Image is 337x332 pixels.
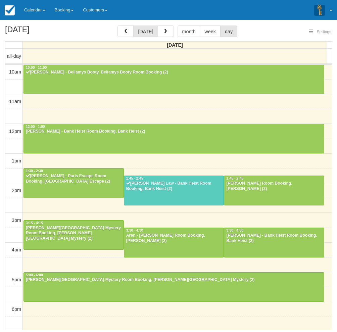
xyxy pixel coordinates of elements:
[26,273,43,277] span: 5:00 - 6:00
[126,229,143,232] span: 3:30 - 4:30
[12,306,21,312] span: 6pm
[126,181,222,192] div: [PERSON_NAME] Law - Bank Heist Room Booking, Bank Heist (2)
[126,233,222,244] div: Aren - [PERSON_NAME] Room Booking, [PERSON_NAME] (2)
[12,218,21,223] span: 3pm
[12,277,21,282] span: 5pm
[224,228,324,257] a: 3:30 - 4:30[PERSON_NAME] - Bank Heist Room Booking, Bank Heist (2)
[26,70,322,75] div: [PERSON_NAME] - Bellamys Booty, Bellamys Booty Room Booking (2)
[12,247,21,252] span: 4pm
[26,129,322,134] div: [PERSON_NAME] - Bank Heist Room Booking, Bank Heist (2)
[133,26,158,37] button: [DATE]
[23,168,124,198] a: 1:30 - 2:30[PERSON_NAME] - Paris Escape Room Booking, [GEOGRAPHIC_DATA] Escape (2)
[124,228,224,257] a: 3:30 - 4:30Aren - [PERSON_NAME] Room Booking, [PERSON_NAME] (2)
[317,30,331,34] span: Settings
[9,129,21,134] span: 12pm
[26,174,122,184] div: [PERSON_NAME] - Paris Escape Room Booking, [GEOGRAPHIC_DATA] Escape (2)
[224,176,324,205] a: 1:45 - 2:45[PERSON_NAME] Room Booking, [PERSON_NAME] (2)
[126,177,143,180] span: 1:45 - 2:45
[226,233,322,244] div: [PERSON_NAME] - Bank Heist Room Booking, Bank Heist (2)
[26,221,43,225] span: 3:15 - 4:15
[23,220,124,250] a: 3:15 - 4:15[PERSON_NAME][GEOGRAPHIC_DATA] Mystery Room Booking, [PERSON_NAME][GEOGRAPHIC_DATA] My...
[178,26,200,37] button: month
[9,99,21,104] span: 11am
[226,229,243,232] span: 3:30 - 4:30
[7,53,21,59] span: all-day
[26,277,322,283] div: [PERSON_NAME][GEOGRAPHIC_DATA] Mystery Room Booking, [PERSON_NAME][GEOGRAPHIC_DATA] Mystery (2)
[167,42,183,48] span: [DATE]
[226,181,322,192] div: [PERSON_NAME] Room Booking, [PERSON_NAME] (2)
[5,5,15,15] img: checkfront-main-nav-mini-logo.png
[124,176,224,205] a: 1:45 - 2:45[PERSON_NAME] Law - Bank Heist Room Booking, Bank Heist (2)
[23,65,324,94] a: 10:00 - 11:00[PERSON_NAME] - Bellamys Booty, Bellamys Booty Room Booking (2)
[220,26,237,37] button: day
[23,124,324,153] a: 12:00 - 1:00[PERSON_NAME] - Bank Heist Room Booking, Bank Heist (2)
[305,27,335,37] button: Settings
[26,226,122,242] div: [PERSON_NAME][GEOGRAPHIC_DATA] Mystery Room Booking, [PERSON_NAME][GEOGRAPHIC_DATA] Mystery (2)
[226,177,243,180] span: 1:45 - 2:45
[26,66,47,69] span: 10:00 - 11:00
[9,69,21,75] span: 10am
[23,272,324,302] a: 5:00 - 6:00[PERSON_NAME][GEOGRAPHIC_DATA] Mystery Room Booking, [PERSON_NAME][GEOGRAPHIC_DATA] My...
[26,169,43,173] span: 1:30 - 2:30
[200,26,221,37] button: week
[5,26,90,38] h2: [DATE]
[314,5,325,15] img: A3
[12,188,21,193] span: 2pm
[12,158,21,163] span: 1pm
[26,125,45,129] span: 12:00 - 1:00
